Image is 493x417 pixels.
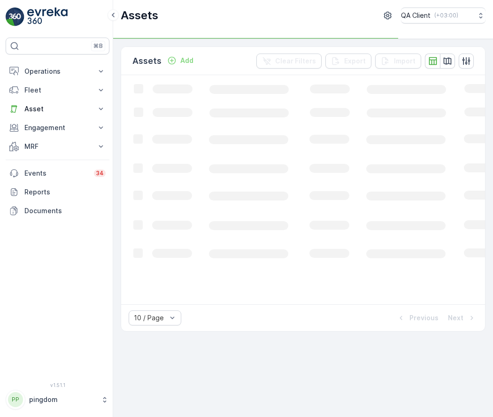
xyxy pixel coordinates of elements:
p: Fleet [24,85,91,95]
p: Previous [409,313,439,323]
p: ⌘B [93,42,103,50]
div: PP [8,392,23,407]
p: Export [344,56,366,66]
button: Add [163,55,197,66]
button: Export [325,54,371,69]
button: Engagement [6,118,109,137]
p: 34 [96,170,104,177]
a: Events34 [6,164,109,183]
p: ( +03:00 ) [434,12,458,19]
span: v 1.51.1 [6,382,109,388]
p: Add [180,56,193,65]
p: QA Client [401,11,431,20]
p: Asset [24,104,91,114]
p: Next [448,313,463,323]
button: PPpingdom [6,390,109,409]
a: Reports [6,183,109,201]
img: logo [6,8,24,26]
button: Next [447,312,478,324]
button: Previous [395,312,439,324]
p: Reports [24,187,106,197]
img: logo_light-DOdMpM7g.png [27,8,68,26]
p: Documents [24,206,106,216]
p: Assets [132,54,162,68]
p: Operations [24,67,91,76]
button: Operations [6,62,109,81]
button: MRF [6,137,109,156]
p: Engagement [24,123,91,132]
p: Import [394,56,416,66]
p: MRF [24,142,91,151]
a: Documents [6,201,109,220]
button: QA Client(+03:00) [401,8,485,23]
p: Clear Filters [275,56,316,66]
button: Asset [6,100,109,118]
button: Fleet [6,81,109,100]
p: Assets [121,8,158,23]
button: Clear Filters [256,54,322,69]
button: Import [375,54,421,69]
p: pingdom [29,395,96,404]
p: Events [24,169,88,178]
